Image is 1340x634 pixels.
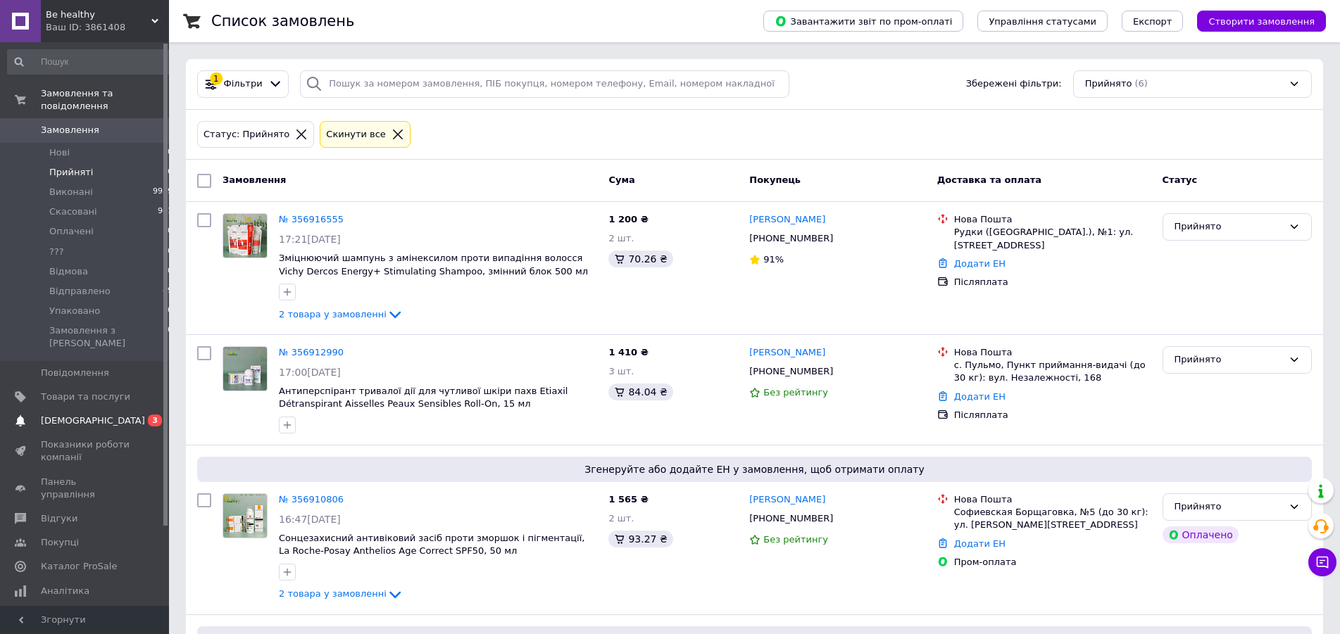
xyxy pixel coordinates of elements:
span: [DEMOGRAPHIC_DATA] [41,414,145,427]
div: Нова Пошта [954,213,1151,226]
button: Завантажити звіт по пром-оплаті [763,11,963,32]
div: Cкинути все [323,127,389,142]
span: Be healthy [46,8,151,21]
span: 2 товара у замовленні [279,589,387,600]
span: 91% [763,254,784,265]
img: Фото товару [223,214,267,258]
div: [PHONE_NUMBER] [746,362,836,381]
div: Прийнято [1175,220,1283,234]
span: Без рейтингу [763,387,828,398]
span: Каталог ProSale [41,560,117,573]
a: [PERSON_NAME] [749,346,825,360]
span: Експорт [1133,16,1172,27]
a: Додати ЕН [954,391,1006,402]
span: Відправлено [49,285,111,298]
a: № 356912990 [279,347,344,357]
a: Додати ЕН [954,538,1006,549]
span: Замовлення та повідомлення [41,87,169,113]
span: Нові [49,146,70,159]
a: Зміцнюючий шампунь з амінексилом проти випадіння волосся Vichy Dercos Energy+ Stimulating Shampoo... [279,253,588,277]
span: 0 [168,225,173,238]
span: Прийнято [1085,77,1132,91]
a: Антиперспірант тривалої дії для чутливої шкіри пахв Etiaxil Détranspirant Aisselles Peaux Sensibl... [279,386,568,410]
a: Сонцезахисний антивіковий засіб проти зморшок і пігментації, La Roche-Posay Anthelios Age Correct... [279,533,584,557]
span: Управління статусами [989,16,1096,27]
span: Аналітика [41,585,89,597]
div: Післяплата [954,409,1151,421]
span: Статус [1163,175,1198,185]
span: Показники роботи компанії [41,438,130,464]
a: Фото товару [223,213,268,258]
div: Прийнято [1175,353,1283,367]
img: Фото товару [223,494,267,538]
div: 1 [210,72,223,85]
div: с. Пульмо, Пункт приймання-видачі (до 30 кг): вул. Незалежності, 168 [954,359,1151,384]
a: [PERSON_NAME] [749,213,825,227]
span: Відгуки [41,512,77,525]
span: 6 [168,166,173,179]
span: 1 200 ₴ [608,214,648,224]
span: 1 565 ₴ [608,494,648,505]
span: 16:47[DATE] [279,514,341,525]
span: 49 [163,285,173,298]
span: 1 410 ₴ [608,347,648,357]
div: Післяплата [954,276,1151,289]
span: Повідомлення [41,367,109,379]
span: Cума [608,175,634,185]
span: Відмова [49,265,88,278]
a: № 356916555 [279,214,344,224]
div: Пром-оплата [954,556,1151,569]
span: 10 [163,265,173,278]
span: Панель управління [41,476,130,501]
span: ??? [49,246,64,258]
a: 2 товара у замовленні [279,588,403,599]
span: Доставка та оплата [937,175,1041,185]
span: 3 [148,414,162,426]
span: 17:21[DATE] [279,234,341,245]
a: Створити замовлення [1183,15,1326,26]
div: Нова Пошта [954,346,1151,359]
div: Софиевская Борщаговка, №5 (до 30 кг): ул. [PERSON_NAME][STREET_ADDRESS] [954,506,1151,531]
span: 9939 [153,186,173,198]
span: Створити замовлення [1208,16,1315,27]
a: 2 товара у замовленні [279,309,403,319]
span: (6) [1134,78,1147,89]
a: [PERSON_NAME] [749,493,825,507]
span: Виконані [49,186,93,198]
a: Додати ЕН [954,258,1006,269]
span: Упаковано [49,305,100,317]
span: Фільтри [224,77,263,91]
span: Замовлення [223,175,286,185]
button: Управління статусами [977,11,1108,32]
span: 0 [168,146,173,159]
span: Замовлення з [PERSON_NAME] [49,324,168,350]
div: [PHONE_NUMBER] [746,229,836,248]
span: 2 шт. [608,513,634,524]
button: Чат з покупцем [1308,548,1336,576]
div: Оплачено [1163,526,1239,543]
a: Фото товару [223,493,268,538]
img: Фото товару [223,347,267,391]
div: Ваш ID: 3861408 [46,21,169,34]
div: Прийнято [1175,500,1283,514]
span: 3 шт. [608,366,634,376]
span: Збережені фільтри: [966,77,1062,91]
span: 0 [168,305,173,317]
span: Згенеруйте або додайте ЕН у замовлення, щоб отримати оплату [203,462,1306,476]
span: Оплачені [49,225,94,238]
span: 0 [168,324,173,350]
h1: Список замовлень [211,13,354,30]
div: [PHONE_NUMBER] [746,509,836,528]
div: Нова Пошта [954,493,1151,506]
input: Пошук [7,49,174,75]
span: Покупці [41,536,79,549]
span: Скасовані [49,205,97,218]
div: Статус: Прийнято [201,127,292,142]
div: 84.04 ₴ [608,383,672,400]
button: Створити замовлення [1197,11,1326,32]
span: 2 шт. [608,233,634,243]
button: Експорт [1122,11,1184,32]
div: Рудки ([GEOGRAPHIC_DATA].), №1: ул. [STREET_ADDRESS] [954,226,1151,251]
